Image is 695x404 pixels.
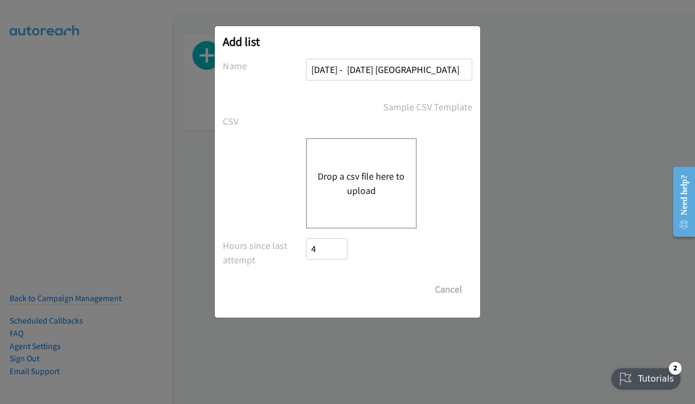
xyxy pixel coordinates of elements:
[223,34,472,49] h2: Add list
[223,59,306,73] label: Name
[383,100,472,114] a: Sample CSV Template
[664,159,695,244] iframe: Resource Center
[318,169,405,198] button: Drop a csv file here to upload
[223,114,306,128] label: CSV
[223,238,306,267] label: Hours since last attempt
[425,279,472,300] button: Cancel
[605,358,687,396] iframe: Checklist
